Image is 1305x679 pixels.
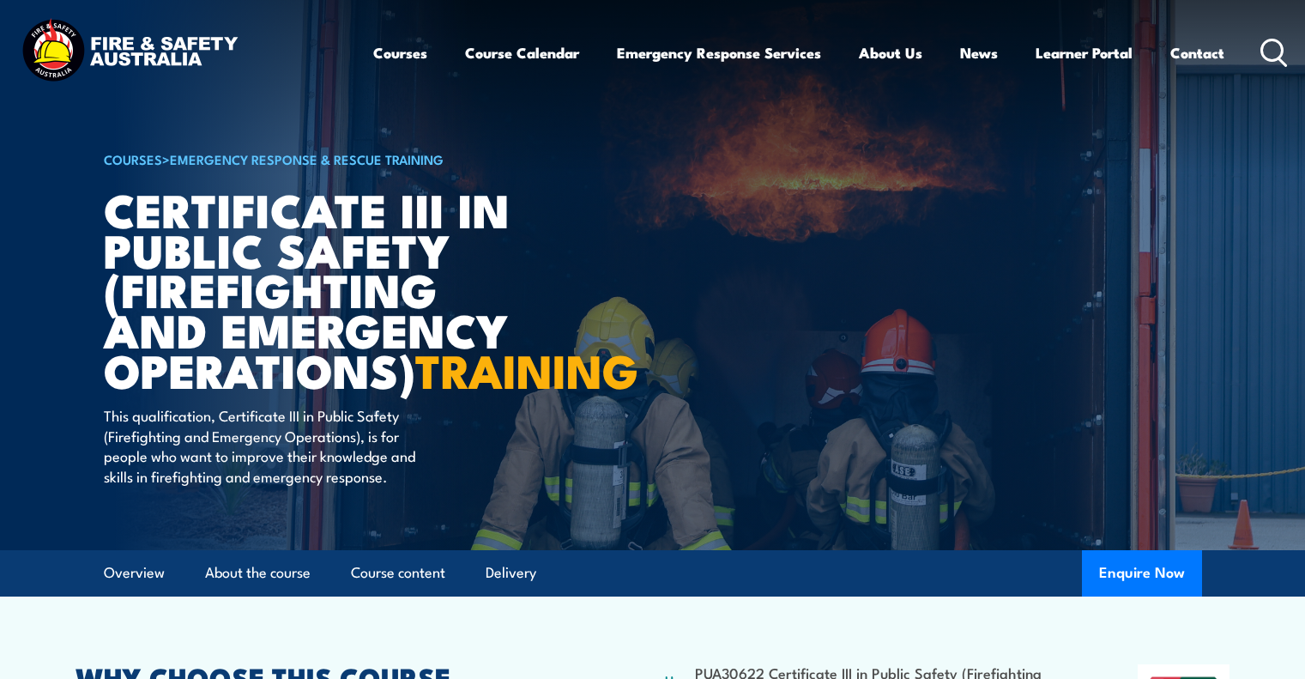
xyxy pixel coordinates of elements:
a: Course content [351,550,445,596]
a: Emergency Response & Rescue Training [170,149,444,168]
button: Enquire Now [1082,550,1202,597]
a: Overview [104,550,165,596]
a: About the course [205,550,311,596]
a: News [960,30,998,76]
h1: Certificate III in Public Safety (Firefighting and Emergency Operations) [104,189,528,390]
a: Contact [1170,30,1224,76]
a: Course Calendar [465,30,579,76]
a: Emergency Response Services [617,30,821,76]
a: Learner Portal [1036,30,1133,76]
a: About Us [859,30,922,76]
a: Courses [373,30,427,76]
a: Delivery [486,550,536,596]
a: COURSES [104,149,162,168]
h6: > [104,149,528,169]
strong: TRAINING [415,333,638,404]
p: This qualification, Certificate III in Public Safety (Firefighting and Emergency Operations), is ... [104,405,417,486]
